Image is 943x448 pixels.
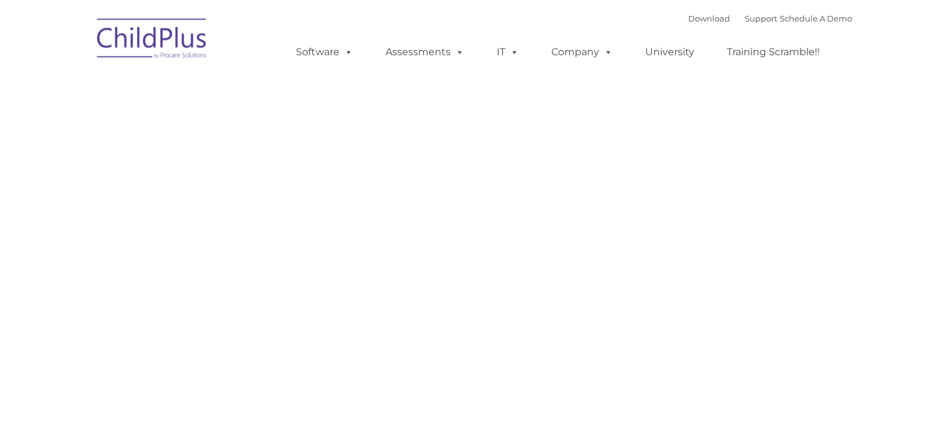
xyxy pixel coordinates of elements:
img: ChildPlus by Procare Solutions [91,10,214,71]
font: | [688,14,852,23]
a: IT [484,40,531,64]
a: Training Scramble!! [715,40,832,64]
a: Company [539,40,625,64]
a: Support [745,14,777,23]
a: Download [688,14,730,23]
a: Schedule A Demo [780,14,852,23]
a: Assessments [373,40,476,64]
a: University [633,40,707,64]
a: Software [284,40,365,64]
